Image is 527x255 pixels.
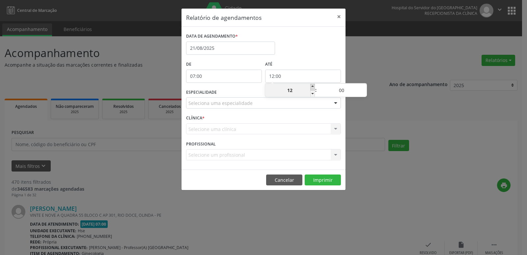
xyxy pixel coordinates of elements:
input: Selecione o horário final [265,70,341,83]
label: ATÉ [265,59,341,70]
input: Hour [265,84,315,97]
input: Selecione o horário inicial [186,70,262,83]
input: Selecione uma data ou intervalo [186,42,275,55]
button: Cancelar [266,175,302,186]
span: : [315,83,317,97]
button: Close [332,9,346,25]
label: CLÍNICA [186,113,205,123]
label: DATA DE AGENDAMENTO [186,31,238,42]
span: Seleciona uma especialidade [188,100,253,107]
input: Minute [317,84,367,97]
label: ESPECIALIDADE [186,87,217,98]
label: De [186,59,262,70]
h5: Relatório de agendamentos [186,13,262,22]
label: PROFISSIONAL [186,139,216,149]
button: Imprimir [305,175,341,186]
